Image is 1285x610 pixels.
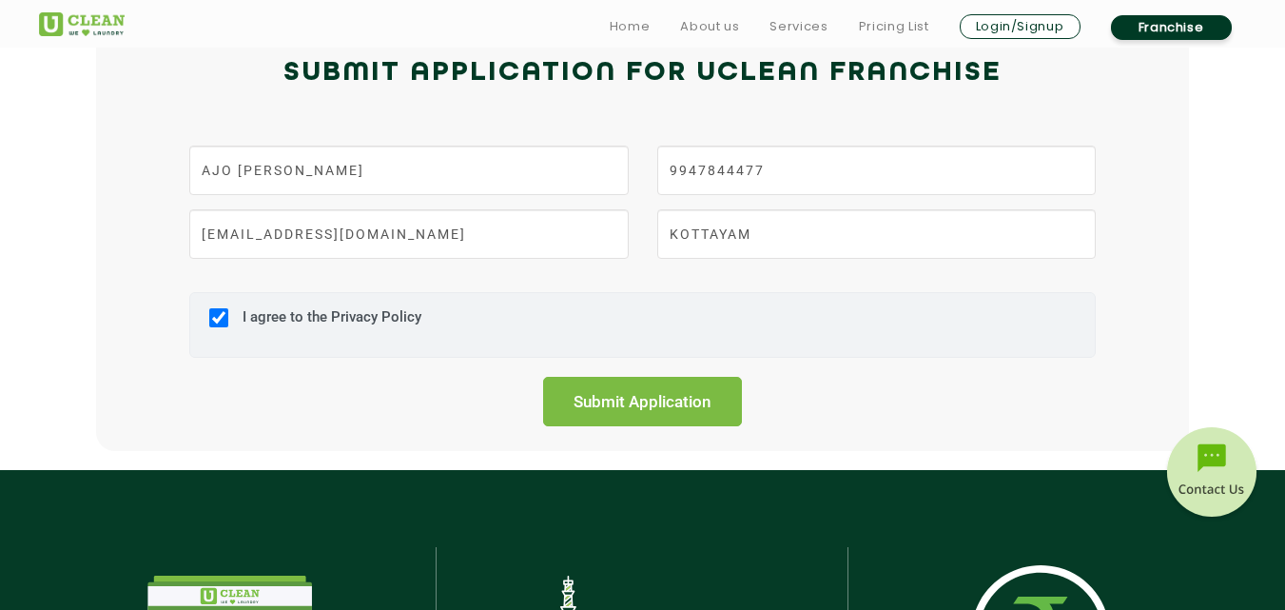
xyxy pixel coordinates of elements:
[859,15,929,38] a: Pricing List
[610,15,651,38] a: Home
[238,308,421,344] label: I agree to the Privacy Policy
[39,12,125,36] img: UClean Laundry and Dry Cleaning
[657,209,1096,259] input: City*
[680,15,739,38] a: About us
[543,377,743,426] input: Submit Application
[960,14,1081,39] a: Login/Signup
[1164,427,1259,522] img: contact-btn
[39,50,1247,96] h2: Submit Application for UCLEAN FRANCHISE
[769,15,827,38] a: Services
[1111,15,1232,40] a: Franchise
[657,146,1096,195] input: Phone Number*
[189,209,628,259] input: Email Id*
[189,146,628,195] input: Name*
